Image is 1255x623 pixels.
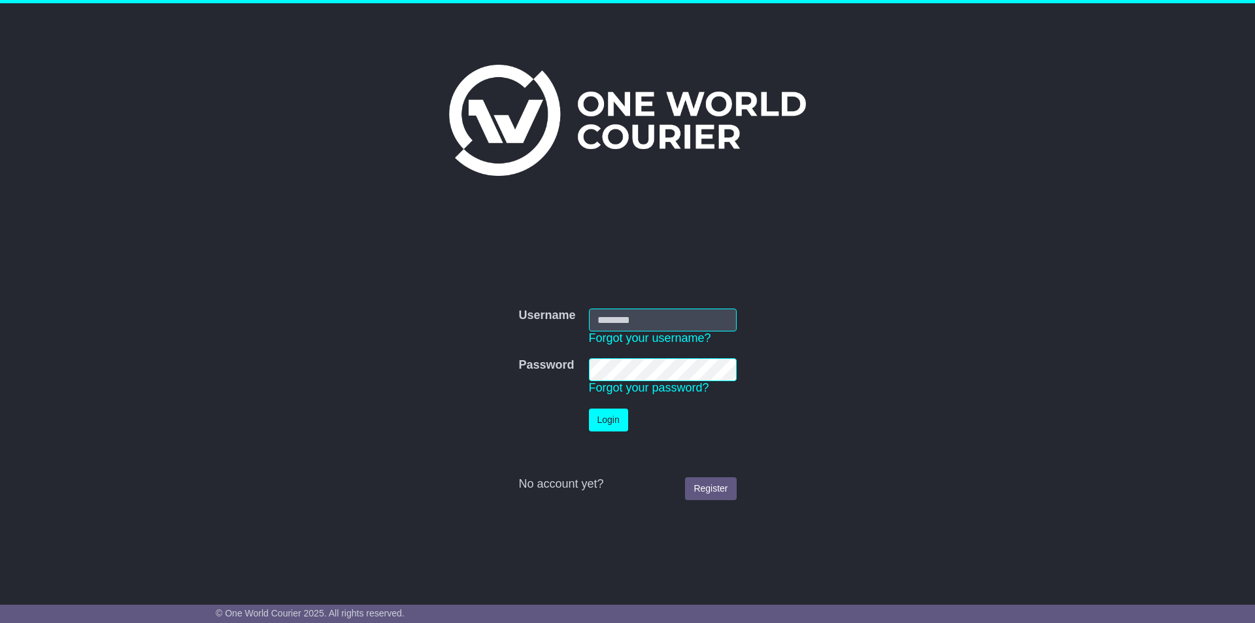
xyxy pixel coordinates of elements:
label: Password [518,358,574,373]
a: Register [685,477,736,500]
span: © One World Courier 2025. All rights reserved. [216,608,405,618]
label: Username [518,309,575,323]
button: Login [589,409,628,431]
a: Forgot your password? [589,381,709,394]
div: No account yet? [518,477,736,492]
img: One World [449,65,806,176]
a: Forgot your username? [589,331,711,345]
